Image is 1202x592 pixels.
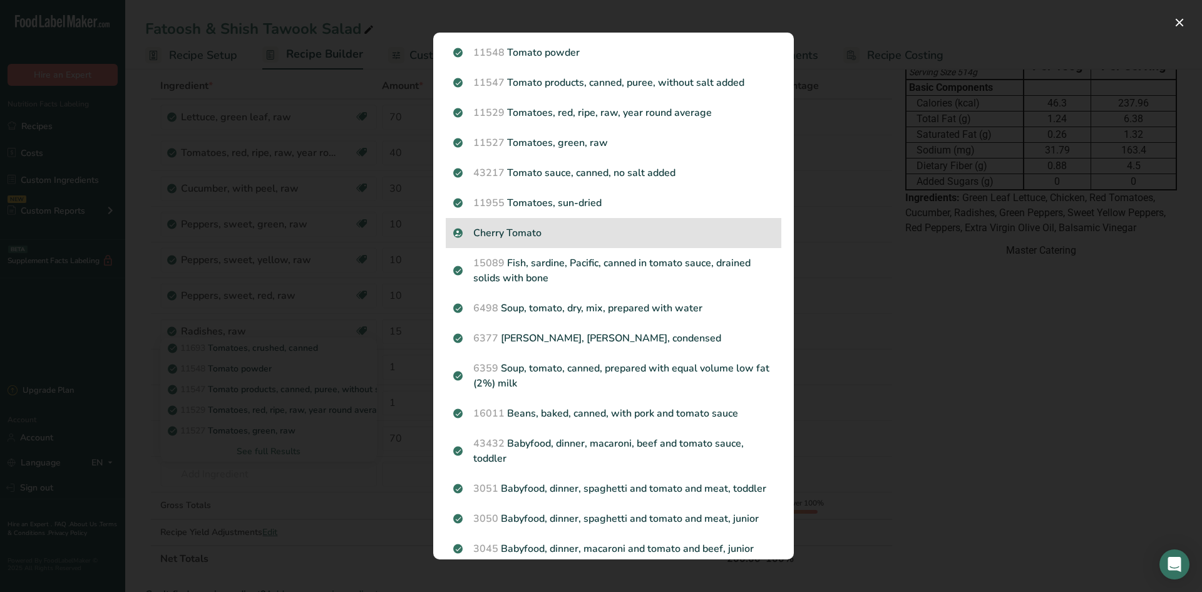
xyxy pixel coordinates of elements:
p: Cherry Tomato [453,226,774,241]
p: Babyfood, dinner, spaghetti and tomato and meat, junior [453,511,774,526]
span: 11955 [473,196,505,210]
p: Babyfood, dinner, macaroni and tomato and beef, junior [453,541,774,556]
p: Tomato products, canned, puree, without salt added [453,75,774,90]
span: 43432 [473,437,505,450]
span: 11548 [473,46,505,60]
p: Babyfood, dinner, macaroni, beef and tomato sauce, toddler [453,436,774,466]
span: 3050 [473,512,498,526]
p: Fish, sardine, Pacific, canned in tomato sauce, drained solids with bone [453,256,774,286]
p: Babyfood, dinner, spaghetti and tomato and meat, toddler [453,481,774,496]
span: 43217 [473,166,505,180]
span: 6377 [473,331,498,345]
p: [PERSON_NAME], [PERSON_NAME], condensed [453,331,774,346]
p: Tomatoes, green, raw [453,135,774,150]
p: Tomato sauce, canned, no salt added [453,165,774,180]
p: Tomatoes, sun-dried [453,195,774,210]
span: 11529 [473,106,505,120]
div: Open Intercom Messenger [1159,549,1189,579]
span: 3045 [473,542,498,556]
span: 6359 [473,361,498,375]
span: 3051 [473,482,498,496]
span: 16011 [473,407,505,420]
span: 6498 [473,301,498,315]
span: 11527 [473,136,505,150]
p: Beans, baked, canned, with pork and tomato sauce [453,406,774,421]
span: 11547 [473,76,505,90]
span: 15089 [473,256,505,270]
p: Soup, tomato, dry, mix, prepared with water [453,301,774,316]
p: Tomato powder [453,45,774,60]
p: Tomatoes, red, ripe, raw, year round average [453,105,774,120]
p: Soup, tomato, canned, prepared with equal volume low fat (2%) milk [453,361,774,391]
